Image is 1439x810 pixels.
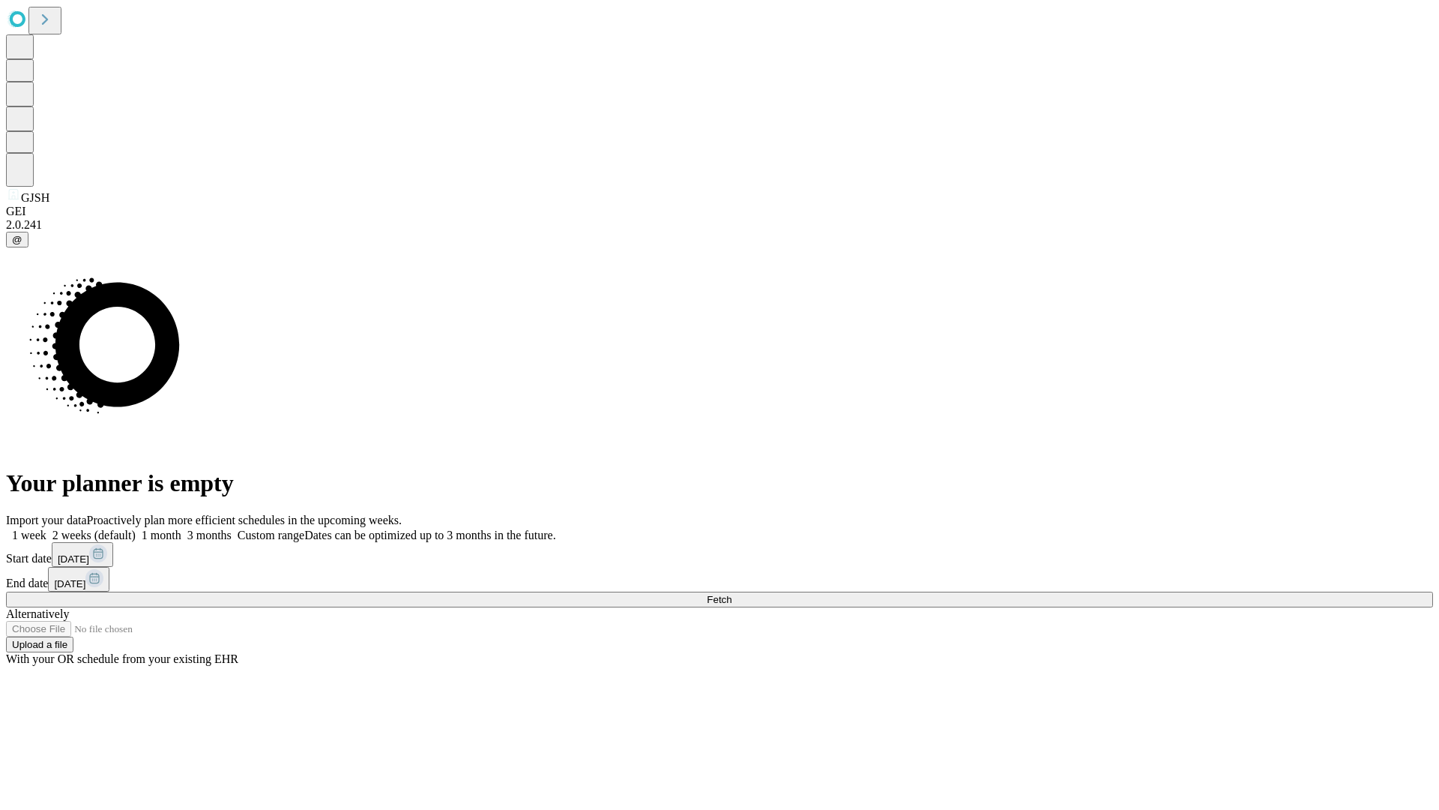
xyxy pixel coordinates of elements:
span: 1 month [142,529,181,541]
button: [DATE] [52,542,113,567]
span: 1 week [12,529,46,541]
button: [DATE] [48,567,109,592]
span: Fetch [707,594,731,605]
h1: Your planner is empty [6,469,1433,497]
div: End date [6,567,1433,592]
div: Start date [6,542,1433,567]
span: Dates can be optimized up to 3 months in the future. [304,529,555,541]
button: Fetch [6,592,1433,607]
span: Import your data [6,514,87,526]
span: 3 months [187,529,232,541]
span: [DATE] [54,578,85,589]
div: 2.0.241 [6,218,1433,232]
span: 2 weeks (default) [52,529,136,541]
button: Upload a file [6,637,73,652]
span: With your OR schedule from your existing EHR [6,652,238,665]
button: @ [6,232,28,247]
span: @ [12,234,22,245]
span: [DATE] [58,553,89,565]
span: Proactively plan more efficient schedules in the upcoming weeks. [87,514,402,526]
span: Alternatively [6,607,69,620]
span: Custom range [238,529,304,541]
div: GEI [6,205,1433,218]
span: GJSH [21,191,49,204]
